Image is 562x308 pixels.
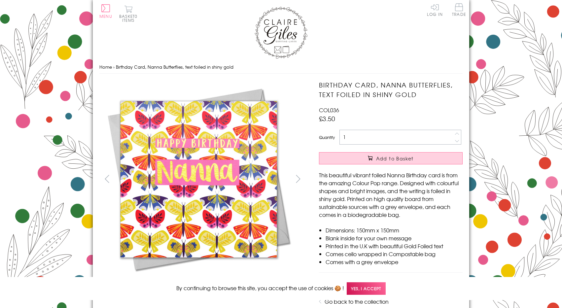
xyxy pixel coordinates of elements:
[291,171,306,186] button: next
[319,152,463,164] button: Add to Basket
[99,64,112,70] a: Home
[326,258,463,266] li: Comes with a grey envelope
[319,80,463,99] h1: Birthday Card, Nanna Butterflies, text foiled in shiny gold
[326,250,463,258] li: Comes cello wrapped in Compostable bag
[347,282,386,295] span: Yes, I accept
[99,80,298,278] img: Birthday Card, Nanna Butterflies, text foiled in shiny gold
[122,13,137,23] span: 0 items
[99,60,463,74] nav: breadcrumbs
[452,3,466,16] span: Trade
[319,134,335,140] label: Quantity
[376,155,414,162] span: Add to Basket
[326,226,463,234] li: Dimensions: 150mm x 150mm
[116,64,233,70] span: Birthday Card, Nanna Butterflies, text foiled in shiny gold
[113,64,115,70] span: ›
[99,4,112,18] button: Menu
[255,7,307,59] img: Claire Giles Greetings Cards
[319,171,463,219] p: This beautiful vibrant foiled Nanna Birthday card is from the amazing Colour Pop range. Designed ...
[306,80,504,278] img: Birthday Card, Nanna Butterflies, text foiled in shiny gold
[452,3,466,17] a: Trade
[99,13,112,19] span: Menu
[325,297,389,305] a: Go back to the collection
[99,171,114,186] button: prev
[319,114,335,123] span: £3.50
[427,3,443,16] a: Log In
[326,242,463,250] li: Printed in the U.K with beautiful Gold Foiled text
[319,106,339,114] span: COL036
[326,234,463,242] li: Blank inside for your own message
[119,5,137,22] button: Basket0 items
